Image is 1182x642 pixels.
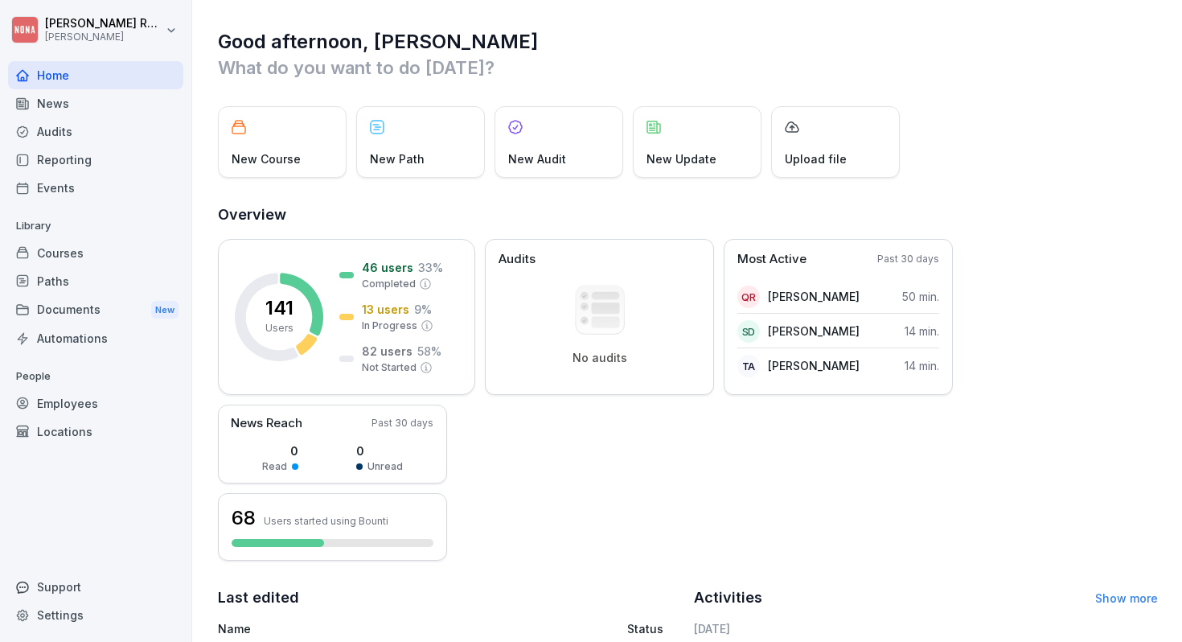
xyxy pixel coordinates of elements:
p: What do you want to do [DATE]? [218,55,1158,80]
p: Completed [362,277,416,291]
p: 58 % [417,343,441,360]
h3: 68 [232,504,256,532]
p: Name [218,620,502,637]
p: In Progress [362,319,417,333]
h2: Last edited [218,586,683,609]
p: 13 users [362,301,409,318]
a: Show more [1095,591,1158,605]
p: News Reach [231,414,302,433]
p: Upload file [785,150,847,167]
p: Read [262,459,287,474]
h2: Activities [694,586,762,609]
h6: [DATE] [694,620,1159,637]
a: News [8,89,183,117]
a: DocumentsNew [8,295,183,325]
a: Reporting [8,146,183,174]
p: [PERSON_NAME] [768,357,860,374]
p: Most Active [737,250,806,269]
div: Documents [8,295,183,325]
p: 50 min. [902,288,939,305]
p: New Update [646,150,716,167]
p: 14 min. [905,323,939,340]
p: Users [265,321,293,335]
p: 141 [265,298,293,318]
p: No audits [573,351,627,365]
p: New Course [232,150,301,167]
p: People [8,364,183,389]
p: Past 30 days [371,416,433,430]
a: Locations [8,418,183,446]
p: Past 30 days [877,252,939,266]
p: [PERSON_NAME] [45,31,162,43]
p: [PERSON_NAME] [768,323,860,340]
div: SD [737,320,760,343]
a: Paths [8,267,183,295]
div: Support [8,573,183,601]
p: 14 min. [905,357,939,374]
p: 46 users [362,259,413,276]
a: Employees [8,389,183,418]
p: 9 % [414,301,432,318]
a: Settings [8,601,183,629]
p: Library [8,213,183,239]
div: QR [737,286,760,308]
p: Status [627,620,663,637]
p: 33 % [418,259,443,276]
p: 0 [262,442,298,459]
p: New Audit [508,150,566,167]
a: Home [8,61,183,89]
p: Unread [367,459,403,474]
a: Audits [8,117,183,146]
h1: Good afternoon, [PERSON_NAME] [218,29,1158,55]
p: [PERSON_NAME] [768,288,860,305]
h2: Overview [218,204,1158,226]
p: [PERSON_NAME] Raemaekers [45,17,162,31]
p: New Path [370,150,425,167]
a: Events [8,174,183,202]
a: Automations [8,324,183,352]
p: Not Started [362,360,417,375]
p: 0 [356,442,403,459]
a: Courses [8,239,183,267]
div: TA [737,355,760,377]
div: New [151,301,179,319]
p: Users started using Bounti [264,515,388,527]
p: 82 users [362,343,412,360]
p: Audits [499,250,536,269]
